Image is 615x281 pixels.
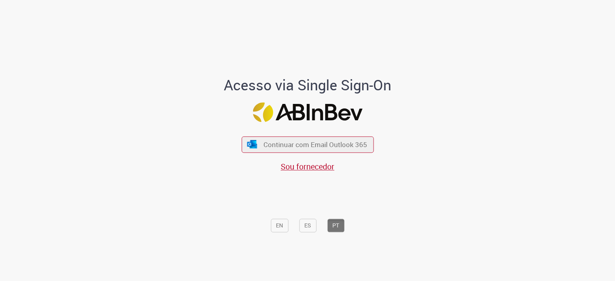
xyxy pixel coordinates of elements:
[271,219,288,233] button: EN
[263,140,367,149] span: Continuar com Email Outlook 365
[281,161,334,172] a: Sou fornecedor
[197,77,419,93] h1: Acesso via Single Sign-On
[253,103,362,122] img: Logo ABInBev
[299,219,316,233] button: ES
[241,136,374,153] button: ícone Azure/Microsoft 360 Continuar com Email Outlook 365
[327,219,344,233] button: PT
[247,140,258,148] img: ícone Azure/Microsoft 360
